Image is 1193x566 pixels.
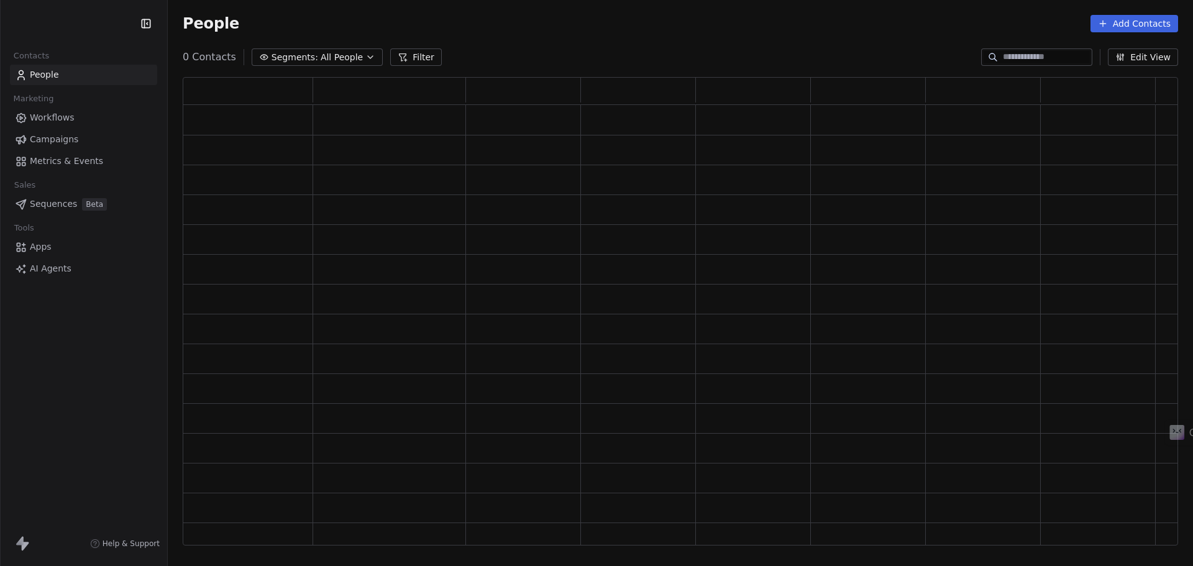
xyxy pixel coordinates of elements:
a: Apps [10,237,157,257]
span: People [30,68,59,81]
a: Help & Support [90,539,160,549]
span: Tools [9,219,39,237]
a: Metrics & Events [10,151,157,171]
button: Add Contacts [1090,15,1178,32]
a: AI Agents [10,258,157,279]
span: Beta [82,198,107,211]
span: Apps [30,240,52,253]
a: Workflows [10,107,157,128]
span: Contacts [8,47,55,65]
span: Segments: [272,51,318,64]
span: All People [321,51,363,64]
span: Help & Support [103,539,160,549]
span: Metrics & Events [30,155,103,168]
span: People [183,14,239,33]
button: Edit View [1108,48,1178,66]
span: Marketing [8,89,59,108]
span: AI Agents [30,262,71,275]
span: Sales [9,176,41,194]
button: Filter [390,48,442,66]
span: Sequences [30,198,77,211]
span: Campaigns [30,133,78,146]
span: Workflows [30,111,75,124]
span: 0 Contacts [183,50,236,65]
a: People [10,65,157,85]
a: Campaigns [10,129,157,150]
a: SequencesBeta [10,194,157,214]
